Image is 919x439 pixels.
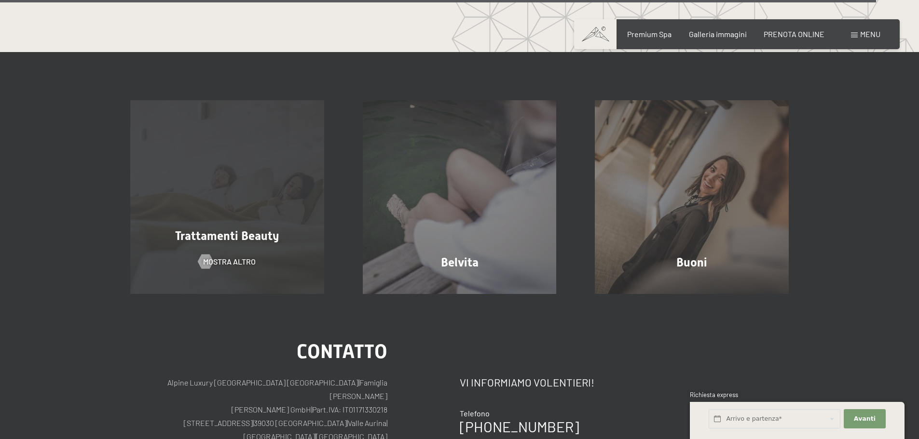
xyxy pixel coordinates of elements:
button: Avanti [844,409,885,429]
span: | [358,378,359,387]
a: Premium Spa [627,29,672,39]
a: Vacanze wellness in Alto Adige: 7.700m² di spa, 10 saune e… Belvita [343,100,576,294]
span: | [386,418,387,427]
span: Telefono [460,409,490,418]
span: Vi informiamo volentieri! [460,376,594,388]
span: Belvita [441,255,479,269]
a: PRENOTA ONLINE [764,29,824,39]
span: | [253,418,254,427]
a: Vacanze wellness in Alto Adige: 7.700m² di spa, 10 saune e… Buoni [576,100,808,294]
span: | [311,405,312,414]
span: mostra altro [203,256,256,267]
a: Galleria immagini [689,29,747,39]
span: Trattamenti Beauty [175,229,279,243]
span: Richiesta express [690,391,738,399]
span: Avanti [854,414,876,423]
a: [PHONE_NUMBER] [460,418,579,435]
span: Buoni [676,255,707,269]
a: Vacanze wellness in Alto Adige: 7.700m² di spa, 10 saune e… Trattamenti Beauty mostra altro [111,100,343,294]
span: Menu [860,29,880,39]
span: Contatto [297,340,387,363]
span: | [347,418,348,427]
